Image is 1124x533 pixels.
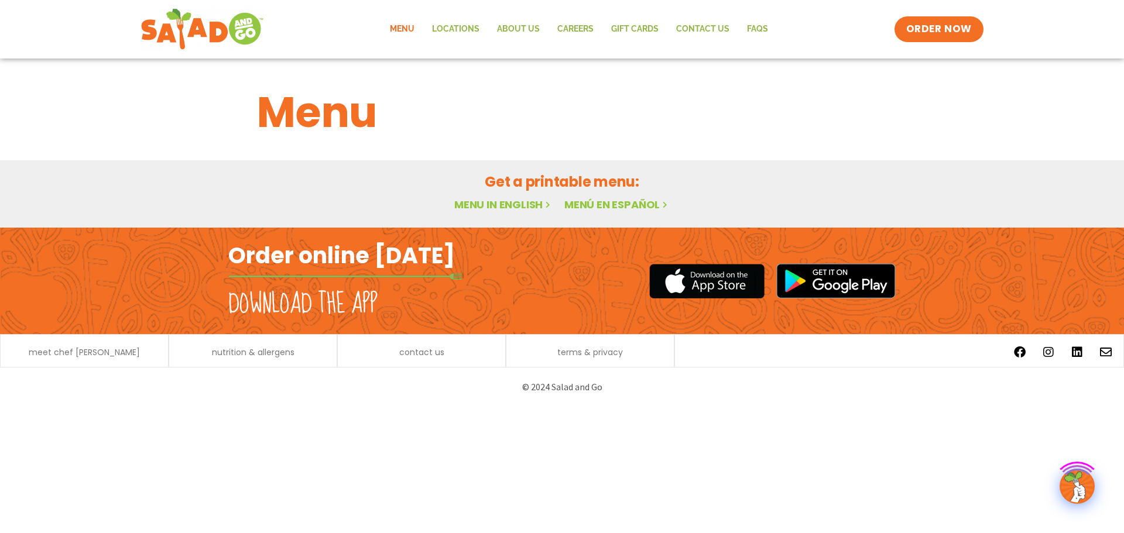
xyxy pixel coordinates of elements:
nav: Menu [381,16,777,43]
a: GIFT CARDS [602,16,667,43]
a: Menu in English [454,197,553,212]
a: FAQs [738,16,777,43]
a: Locations [423,16,488,43]
a: meet chef [PERSON_NAME] [29,348,140,356]
h1: Menu [257,81,867,144]
a: nutrition & allergens [212,348,294,356]
a: Contact Us [667,16,738,43]
h2: Get a printable menu: [257,171,867,192]
a: ORDER NOW [895,16,983,42]
a: Menu [381,16,423,43]
h2: Download the app [228,288,378,321]
p: © 2024 Salad and Go [234,379,890,395]
span: ORDER NOW [906,22,972,36]
h2: Order online [DATE] [228,241,455,270]
a: contact us [399,348,444,356]
img: fork [228,273,462,280]
a: terms & privacy [557,348,623,356]
img: google_play [776,263,896,298]
a: Menú en español [564,197,670,212]
img: appstore [649,262,765,300]
img: new-SAG-logo-768×292 [140,6,264,53]
a: About Us [488,16,549,43]
a: Careers [549,16,602,43]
